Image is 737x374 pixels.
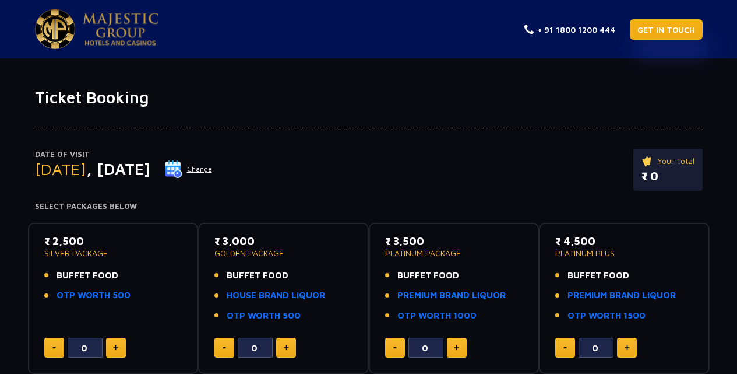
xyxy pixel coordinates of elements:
[57,269,118,282] span: BUFFET FOOD
[35,202,703,211] h4: Select Packages Below
[524,23,615,36] a: + 91 1800 1200 444
[567,289,676,302] a: PREMIUM BRAND LIQUOR
[563,347,567,349] img: minus
[227,309,301,323] a: OTP WORTH 500
[397,309,477,323] a: OTP WORTH 1000
[44,249,182,257] p: SILVER PACKAGE
[35,159,86,179] span: [DATE]
[35,88,703,107] h1: Ticket Booking
[52,347,56,349] img: minus
[227,269,288,282] span: BUFFET FOOD
[641,155,654,167] img: ticket
[214,249,352,257] p: GOLDEN PACKAGE
[35,149,213,160] p: Date of Visit
[385,233,523,249] p: ₹ 3,500
[625,345,630,351] img: plus
[393,347,397,349] img: minus
[641,167,694,185] p: ₹ 0
[44,233,182,249] p: ₹ 2,500
[35,9,75,49] img: Majestic Pride
[86,159,150,179] span: , [DATE]
[454,345,459,351] img: plus
[223,347,226,349] img: minus
[227,289,325,302] a: HOUSE BRAND LIQUOR
[567,269,629,282] span: BUFFET FOOD
[555,233,693,249] p: ₹ 4,500
[397,289,506,302] a: PREMIUM BRAND LIQUOR
[555,249,693,257] p: PLATINUM PLUS
[567,309,646,323] a: OTP WORTH 1500
[397,269,459,282] span: BUFFET FOOD
[83,13,158,46] img: Majestic Pride
[641,155,694,167] p: Your Total
[214,233,352,249] p: ₹ 3,000
[284,345,289,351] img: plus
[57,289,131,302] a: OTP WORTH 500
[113,345,118,351] img: plus
[385,249,523,257] p: PLATINUM PACKAGE
[164,160,213,179] button: Change
[630,19,703,40] a: GET IN TOUCH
